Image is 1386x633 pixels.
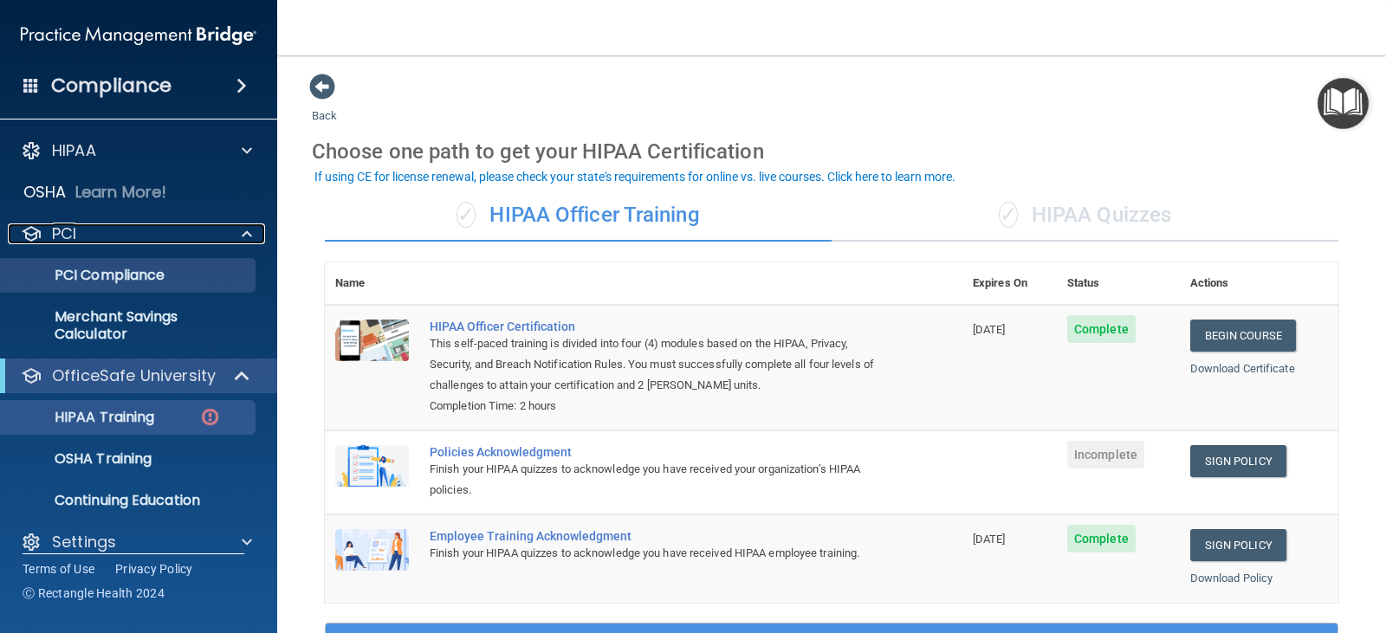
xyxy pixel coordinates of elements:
[1086,518,1365,587] iframe: Drift Widget Chat Controller
[430,529,876,543] div: Employee Training Acknowledgment
[312,168,958,185] button: If using CE for license renewal, please check your state's requirements for online vs. live cours...
[973,533,1006,546] span: [DATE]
[21,365,251,386] a: OfficeSafe University
[430,320,876,333] a: HIPAA Officer Certification
[832,190,1338,242] div: HIPAA Quizzes
[23,560,94,578] a: Terms of Use
[312,88,337,122] a: Back
[1190,445,1286,477] a: Sign Policy
[1057,262,1180,305] th: Status
[23,585,165,602] span: Ⓒ Rectangle Health 2024
[52,223,76,244] p: PCI
[21,140,252,161] a: HIPAA
[999,202,1018,228] span: ✓
[11,308,248,343] p: Merchant Savings Calculator
[312,126,1351,177] div: Choose one path to get your HIPAA Certification
[21,223,252,244] a: PCI
[52,365,216,386] p: OfficeSafe University
[973,323,1006,336] span: [DATE]
[75,182,167,203] p: Learn More!
[325,190,832,242] div: HIPAA Officer Training
[23,182,67,203] p: OSHA
[1067,441,1144,468] span: Incomplete
[51,74,172,98] h4: Compliance
[962,262,1057,305] th: Expires On
[21,532,252,552] a: Settings
[1190,320,1296,352] a: Begin Course
[11,267,248,284] p: PCI Compliance
[52,140,96,161] p: HIPAA
[11,492,248,509] p: Continuing Education
[430,396,876,417] div: Completion Time: 2 hours
[21,18,256,53] img: PMB logo
[52,532,116,552] p: Settings
[457,202,476,228] span: ✓
[1318,78,1369,129] button: Open Resource Center
[199,406,221,428] img: danger-circle.6113f641.png
[325,262,419,305] th: Name
[11,409,154,426] p: HIPAA Training
[11,450,152,468] p: OSHA Training
[1067,315,1136,343] span: Complete
[430,459,876,501] div: Finish your HIPAA quizzes to acknowledge you have received your organization’s HIPAA policies.
[314,171,955,183] div: If using CE for license renewal, please check your state's requirements for online vs. live cours...
[430,543,876,564] div: Finish your HIPAA quizzes to acknowledge you have received HIPAA employee training.
[1067,525,1136,552] span: Complete
[115,560,193,578] a: Privacy Policy
[1190,362,1295,375] a: Download Certificate
[430,333,876,396] div: This self-paced training is divided into four (4) modules based on the HIPAA, Privacy, Security, ...
[430,445,876,459] div: Policies Acknowledgment
[1180,262,1338,305] th: Actions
